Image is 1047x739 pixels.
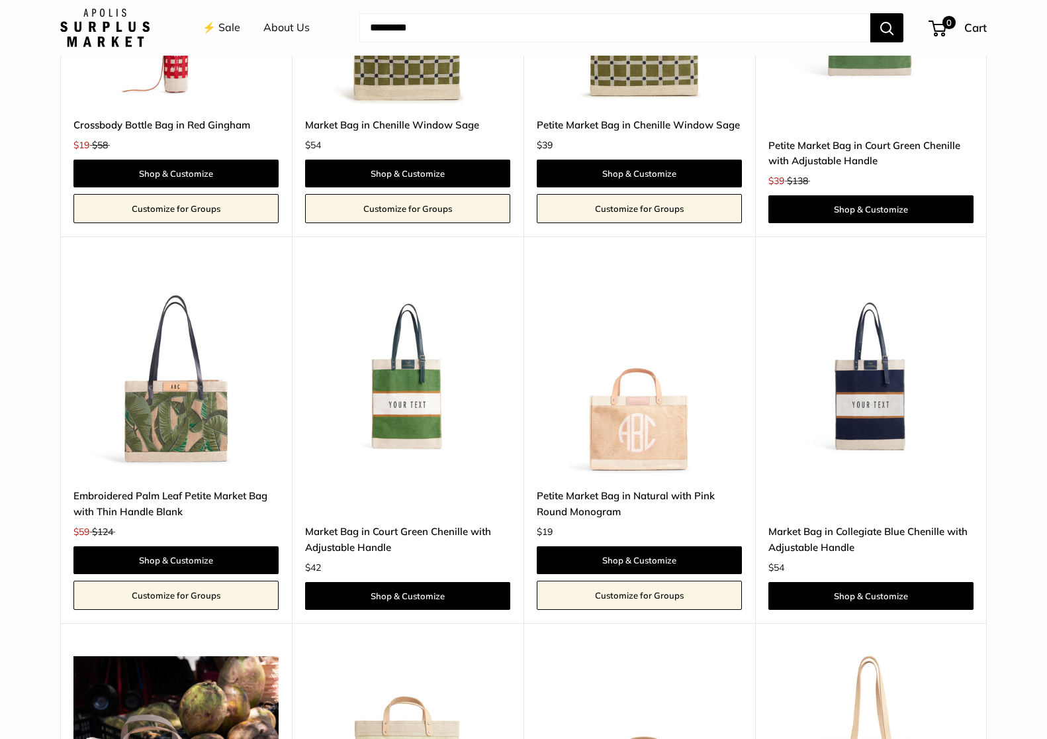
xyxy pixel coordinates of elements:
[768,270,974,475] a: description_Our very first Chenille-Jute Market bagdescription_Take it anywhere with easy-grip ha...
[537,117,742,132] a: Petite Market Bag in Chenille Window Sage
[305,194,510,223] a: Customize for Groups
[537,581,742,610] a: Customize for Groups
[537,546,742,574] a: Shop & Customize
[930,17,987,38] a: 0 Cart
[92,139,108,151] span: $58
[768,562,784,573] span: $54
[73,581,279,610] a: Customize for Groups
[768,270,974,475] img: description_Our very first Chenille-Jute Market bag
[537,160,742,187] a: Shop & Customize
[768,195,974,223] a: Shop & Customize
[305,270,510,475] a: description_Our very first Chenille-Jute Market bagMarket Bag in Court Green Chenille with Adjust...
[73,270,279,475] img: description_Each bag takes 8-hours to handcraft thanks to our artisan cooperative.
[768,138,974,169] a: Petite Market Bag in Court Green Chenille with Adjustable Handle
[787,175,808,187] span: $138
[870,13,903,42] button: Search
[964,21,987,34] span: Cart
[263,18,310,38] a: About Us
[768,175,784,187] span: $39
[537,270,742,475] img: description_Make it yours with monogram.
[73,270,279,475] a: description_Each bag takes 8-hours to handcraft thanks to our artisan cooperative.description_A m...
[768,582,974,610] a: Shop & Customize
[73,526,89,538] span: $59
[73,488,279,519] a: Embroidered Palm Leaf Petite Market Bag with Thin Handle Blank
[73,117,279,132] a: Crossbody Bottle Bag in Red Gingham
[60,9,150,47] img: Apolis: Surplus Market
[73,160,279,187] a: Shop & Customize
[73,139,89,151] span: $19
[537,139,553,151] span: $39
[305,524,510,555] a: Market Bag in Court Green Chenille with Adjustable Handle
[203,18,240,38] a: ⚡️ Sale
[537,194,742,223] a: Customize for Groups
[305,562,321,573] span: $42
[92,526,113,538] span: $124
[305,139,321,151] span: $54
[768,524,974,555] a: Market Bag in Collegiate Blue Chenille with Adjustable Handle
[305,582,510,610] a: Shop & Customize
[305,117,510,132] a: Market Bag in Chenille Window Sage
[73,194,279,223] a: Customize for Groups
[537,526,553,538] span: $19
[942,16,956,29] span: 0
[537,488,742,519] a: Petite Market Bag in Natural with Pink Round Monogram
[537,270,742,475] a: description_Make it yours with monogram.Petite Market Bag in Natural with Pink Round Monogram
[73,546,279,574] a: Shop & Customize
[359,13,870,42] input: Search...
[305,160,510,187] a: Shop & Customize
[305,270,510,475] img: description_Our very first Chenille-Jute Market bag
